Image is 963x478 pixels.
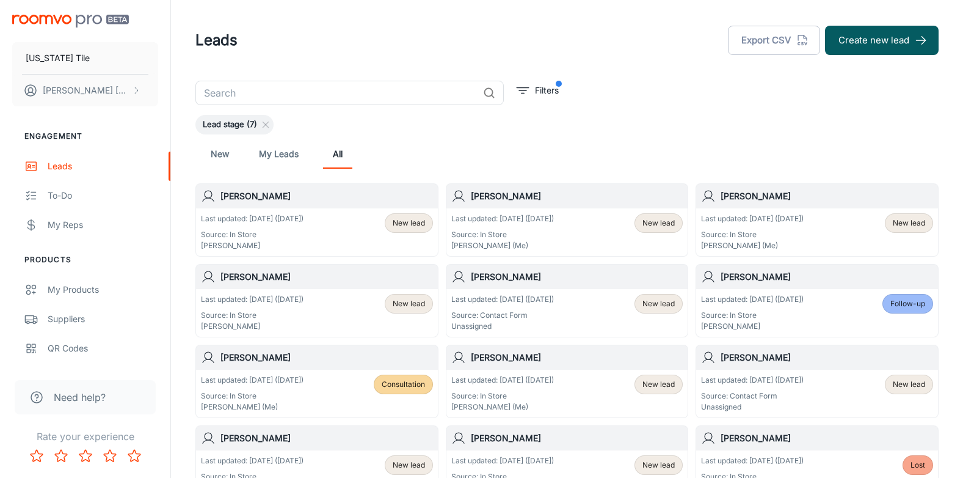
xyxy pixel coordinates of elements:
[49,444,73,468] button: Rate 2 star
[642,218,675,229] span: New lead
[535,84,559,97] p: Filters
[471,270,683,284] h6: [PERSON_NAME]
[195,119,264,131] span: Lead stage (7)
[696,183,939,257] a: [PERSON_NAME]Last updated: [DATE] ([DATE])Source: In Store[PERSON_NAME] (Me)New lead
[701,375,804,386] p: Last updated: [DATE] ([DATE])
[98,444,122,468] button: Rate 4 star
[220,351,433,364] h6: [PERSON_NAME]
[195,183,438,257] a: [PERSON_NAME]Last updated: [DATE] ([DATE])Source: In Store[PERSON_NAME]New lead
[893,379,925,390] span: New lead
[201,240,303,251] p: [PERSON_NAME]
[48,312,158,326] div: Suppliers
[721,270,933,284] h6: [PERSON_NAME]
[26,51,90,65] p: [US_STATE] Tile
[201,391,303,402] p: Source: In Store
[24,444,49,468] button: Rate 1 star
[201,294,303,305] p: Last updated: [DATE] ([DATE])
[642,298,675,309] span: New lead
[696,264,939,337] a: [PERSON_NAME]Last updated: [DATE] ([DATE])Source: In Store[PERSON_NAME]Follow-up
[201,310,303,321] p: Source: In Store
[451,229,554,240] p: Source: In Store
[201,213,303,224] p: Last updated: [DATE] ([DATE])
[451,391,554,402] p: Source: In Store
[701,294,804,305] p: Last updated: [DATE] ([DATE])
[701,310,804,321] p: Source: In Store
[451,402,554,413] p: [PERSON_NAME] (Me)
[393,460,425,471] span: New lead
[890,298,925,309] span: Follow-up
[205,139,234,169] a: New
[195,264,438,337] a: [PERSON_NAME]Last updated: [DATE] ([DATE])Source: In Store[PERSON_NAME]New lead
[701,402,804,413] p: Unassigned
[122,444,147,468] button: Rate 5 star
[12,15,129,28] img: Roomvo PRO Beta
[451,321,554,332] p: Unassigned
[701,321,804,332] p: [PERSON_NAME]
[696,345,939,418] a: [PERSON_NAME]Last updated: [DATE] ([DATE])Source: Contact FormUnassignedNew lead
[201,375,303,386] p: Last updated: [DATE] ([DATE])
[701,229,804,240] p: Source: In Store
[195,115,274,134] div: Lead stage (7)
[393,298,425,309] span: New lead
[382,379,425,390] span: Consultation
[471,189,683,203] h6: [PERSON_NAME]
[451,375,554,386] p: Last updated: [DATE] ([DATE])
[48,342,158,355] div: QR Codes
[12,42,158,74] button: [US_STATE] Tile
[201,321,303,332] p: [PERSON_NAME]
[642,379,675,390] span: New lead
[195,81,478,105] input: Search
[825,26,939,55] button: Create new lead
[721,189,933,203] h6: [PERSON_NAME]
[446,345,689,418] a: [PERSON_NAME]Last updated: [DATE] ([DATE])Source: In Store[PERSON_NAME] (Me)New lead
[393,218,425,229] span: New lead
[701,455,804,466] p: Last updated: [DATE] ([DATE])
[471,432,683,445] h6: [PERSON_NAME]
[220,189,433,203] h6: [PERSON_NAME]
[721,351,933,364] h6: [PERSON_NAME]
[48,189,158,202] div: To-do
[701,391,804,402] p: Source: Contact Form
[451,213,554,224] p: Last updated: [DATE] ([DATE])
[201,229,303,240] p: Source: In Store
[220,270,433,284] h6: [PERSON_NAME]
[10,429,161,444] p: Rate your experience
[701,213,804,224] p: Last updated: [DATE] ([DATE])
[12,75,158,106] button: [PERSON_NAME] [PERSON_NAME]
[451,310,554,321] p: Source: Contact Form
[471,351,683,364] h6: [PERSON_NAME]
[54,390,106,405] span: Need help?
[910,460,925,471] span: Lost
[259,139,299,169] a: My Leads
[73,444,98,468] button: Rate 3 star
[514,81,562,100] button: filter
[893,218,925,229] span: New lead
[721,432,933,445] h6: [PERSON_NAME]
[323,139,352,169] a: All
[446,264,689,337] a: [PERSON_NAME]Last updated: [DATE] ([DATE])Source: Contact FormUnassignedNew lead
[728,26,820,55] button: Export CSV
[201,402,303,413] p: [PERSON_NAME] (Me)
[451,240,554,251] p: [PERSON_NAME] (Me)
[220,432,433,445] h6: [PERSON_NAME]
[48,218,158,232] div: My Reps
[48,160,158,173] div: Leads
[195,345,438,418] a: [PERSON_NAME]Last updated: [DATE] ([DATE])Source: In Store[PERSON_NAME] (Me)Consultation
[642,460,675,471] span: New lead
[195,29,238,51] h1: Leads
[701,240,804,251] p: [PERSON_NAME] (Me)
[201,455,303,466] p: Last updated: [DATE] ([DATE])
[451,294,554,305] p: Last updated: [DATE] ([DATE])
[48,283,158,296] div: My Products
[446,183,689,257] a: [PERSON_NAME]Last updated: [DATE] ([DATE])Source: In Store[PERSON_NAME] (Me)New lead
[451,455,554,466] p: Last updated: [DATE] ([DATE])
[43,84,129,97] p: [PERSON_NAME] [PERSON_NAME]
